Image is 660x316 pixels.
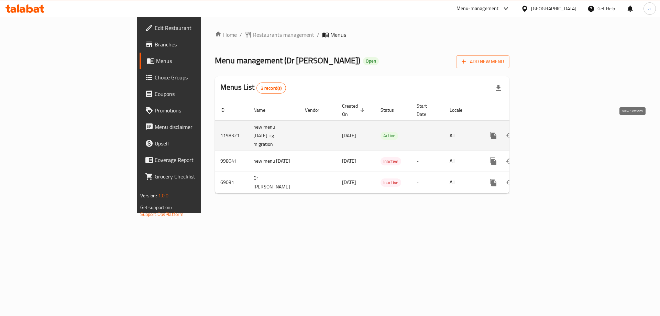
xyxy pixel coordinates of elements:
[140,102,247,119] a: Promotions
[155,172,242,181] span: Grocery Checklist
[411,120,444,151] td: -
[245,31,314,39] a: Restaurants management
[140,119,247,135] a: Menu disclaimer
[256,83,286,94] div: Total records count
[531,5,576,12] div: [GEOGRAPHIC_DATA]
[456,4,499,13] div: Menu-management
[140,86,247,102] a: Coupons
[155,156,242,164] span: Coverage Report
[155,40,242,48] span: Branches
[253,106,274,114] span: Name
[140,152,247,168] a: Coverage Report
[155,123,242,131] span: Menu disclaimer
[140,191,157,200] span: Version:
[155,90,242,98] span: Coupons
[450,106,471,114] span: Locale
[330,31,346,39] span: Menus
[215,31,509,39] nav: breadcrumb
[140,135,247,152] a: Upsell
[140,53,247,69] a: Menus
[215,53,360,68] span: Menu management ( Dr [PERSON_NAME] )
[158,191,169,200] span: 1.0.0
[381,132,398,140] span: Active
[381,157,401,165] span: Inactive
[220,106,233,114] span: ID
[215,100,557,194] table: enhanced table
[155,106,242,115] span: Promotions
[381,179,401,187] span: Inactive
[342,178,356,187] span: [DATE]
[342,156,356,165] span: [DATE]
[342,131,356,140] span: [DATE]
[317,31,319,39] li: /
[444,172,480,193] td: All
[381,178,401,187] div: Inactive
[411,151,444,172] td: -
[140,36,247,53] a: Branches
[155,73,242,81] span: Choice Groups
[305,106,328,114] span: Vendor
[155,139,242,148] span: Upsell
[156,57,242,65] span: Menus
[480,100,557,121] th: Actions
[220,82,286,94] h2: Menus List
[248,120,299,151] td: new menu [DATE]-cg migration
[253,31,314,39] span: Restaurants management
[155,24,242,32] span: Edit Restaurant
[648,5,651,12] span: a
[140,203,172,212] span: Get support on:
[257,85,286,91] span: 3 record(s)
[417,102,436,118] span: Start Date
[411,172,444,193] td: -
[502,127,518,144] button: Change Status
[485,153,502,170] button: more
[363,57,379,65] div: Open
[342,102,367,118] span: Created On
[502,174,518,191] button: Change Status
[363,58,379,64] span: Open
[248,151,299,172] td: new menu [DATE]
[140,20,247,36] a: Edit Restaurant
[248,172,299,193] td: Dr [PERSON_NAME]
[485,174,502,191] button: more
[485,127,502,144] button: more
[490,80,507,96] div: Export file
[140,69,247,86] a: Choice Groups
[456,55,509,68] button: Add New Menu
[502,153,518,170] button: Change Status
[140,168,247,185] a: Grocery Checklist
[444,120,480,151] td: All
[444,151,480,172] td: All
[462,57,504,66] span: Add New Menu
[381,106,403,114] span: Status
[140,210,184,219] a: Support.OpsPlatform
